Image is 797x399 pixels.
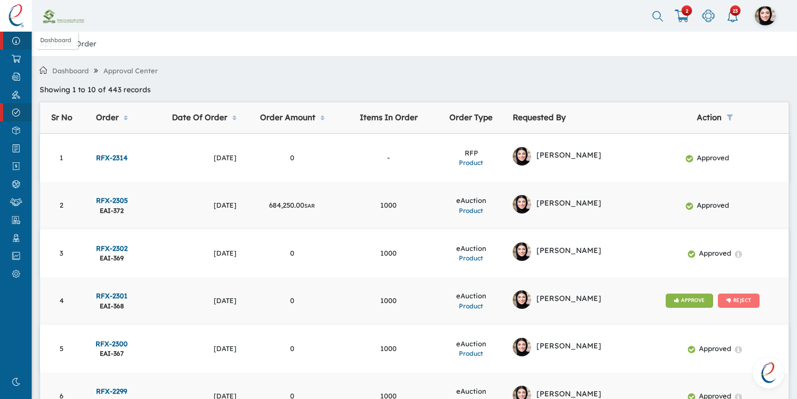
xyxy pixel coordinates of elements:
[342,325,435,373] td: 1000
[440,254,503,263] div: Product
[4,216,28,224] img: [object Object]
[753,357,784,388] a: Open chat
[666,294,713,308] button: APPROVE
[342,182,435,230] td: 1000
[440,244,503,254] div: eAuction
[96,387,127,395] a: RFX-2299
[304,202,315,209] label: SAR
[242,229,342,277] td: 0
[47,63,94,79] a: Dashboard
[643,11,666,25] input: Search Here..
[140,134,241,182] td: [DATE]
[682,201,747,209] span: Approved
[4,162,28,170] img: [object Object]
[40,325,83,373] td: 5
[242,277,342,325] td: 0
[727,9,738,22] img: empty
[88,206,135,216] div: EAI-372
[242,134,342,182] td: 0
[536,293,601,304] div: [PERSON_NAME]
[83,102,140,134] th: Order
[96,244,128,252] a: RFX-2302
[4,126,28,134] img: [object Object]
[40,277,83,325] td: 4
[435,102,508,134] th: Order Type
[4,37,28,45] img: [object Object]
[40,38,97,50] div: Approval Order
[684,249,746,257] span: Approved
[440,206,503,216] div: Product
[674,296,705,305] span: APPROVE
[440,158,503,168] div: Product
[96,153,128,162] a: RFX-2314
[4,144,28,152] img: [object Object]
[98,63,163,79] span: Approval Center
[140,325,241,373] td: [DATE]
[4,234,28,242] img: [object Object]
[4,109,28,116] img: [object Object]
[40,182,83,230] td: 2
[686,8,688,13] span: 2
[140,229,241,277] td: [DATE]
[4,378,28,386] img: nighmode
[536,198,601,209] div: [PERSON_NAME]
[668,7,696,24] a: 2
[342,229,435,277] td: 1000
[96,196,128,205] a: RFX-2305
[440,301,503,311] div: Product
[536,150,601,161] div: [PERSON_NAME]
[40,229,83,277] td: 3
[440,196,503,206] div: eAuction
[4,252,28,260] img: [object Object]
[684,344,746,353] span: Approved
[507,102,641,134] th: Requested By
[440,291,503,301] div: eAuction
[140,277,241,325] td: [DATE]
[4,180,28,188] img: [object Object]
[440,148,503,159] div: RFP
[342,277,435,325] td: 1000
[641,102,789,134] th: Action
[96,291,128,300] a: RFX-2301
[95,339,128,348] a: RFX-2300
[718,294,760,308] span: REJECT
[4,198,28,206] img: [object Object]
[733,8,738,13] span: 23
[40,7,87,28] img: company-logo
[269,201,315,209] span: 684,250.00
[675,9,689,22] img: empty
[342,102,435,134] th: Items In Order
[88,254,135,263] div: EAI-369
[702,9,715,22] img: empty
[536,245,601,256] div: [PERSON_NAME]
[242,325,342,373] td: 0
[140,102,241,134] th: Date Of Order
[4,73,28,81] img: [object Object]
[8,4,24,27] img: logo
[440,386,503,397] div: eAuction
[536,340,601,352] div: [PERSON_NAME]
[4,270,28,278] img: [object Object]
[342,134,435,182] td: -
[40,84,151,95] span: Showing 1 to 10 of 443 records
[40,102,83,134] th: Sr No
[682,153,747,162] span: Approved
[440,349,503,358] div: Product
[88,301,135,311] div: EAI-368
[140,182,241,230] td: [DATE]
[242,102,342,134] th: Order Amount
[440,339,503,349] div: eAuction
[40,134,83,182] td: 1
[4,55,28,63] img: [object Object]
[88,349,135,358] div: EAI-367
[4,91,28,99] img: [object Object]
